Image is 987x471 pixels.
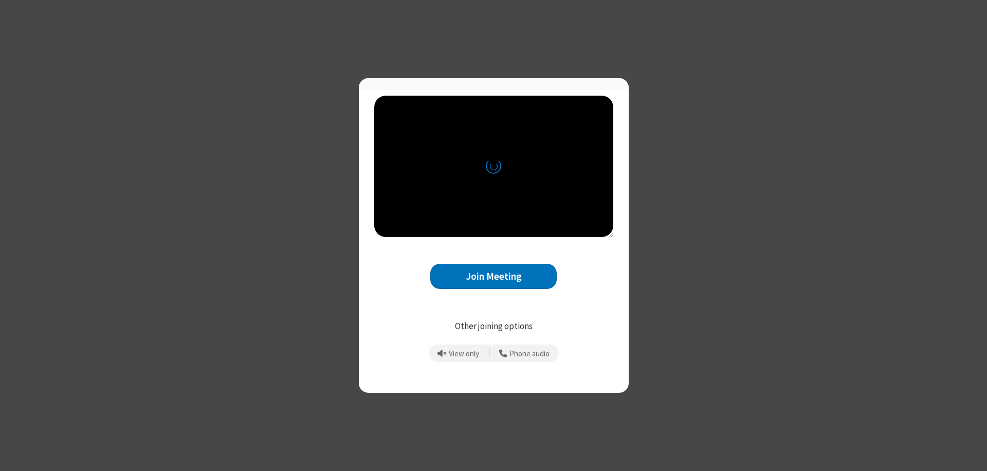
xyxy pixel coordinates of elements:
[509,350,550,358] span: Phone audio
[430,264,557,289] button: Join Meeting
[374,320,613,333] p: Other joining options
[434,345,483,362] button: Prevent echo when there is already an active mic and speaker in the room.
[449,350,479,358] span: View only
[488,346,490,360] span: |
[496,345,554,362] button: Use your phone for mic and speaker while you view the meeting on this device.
